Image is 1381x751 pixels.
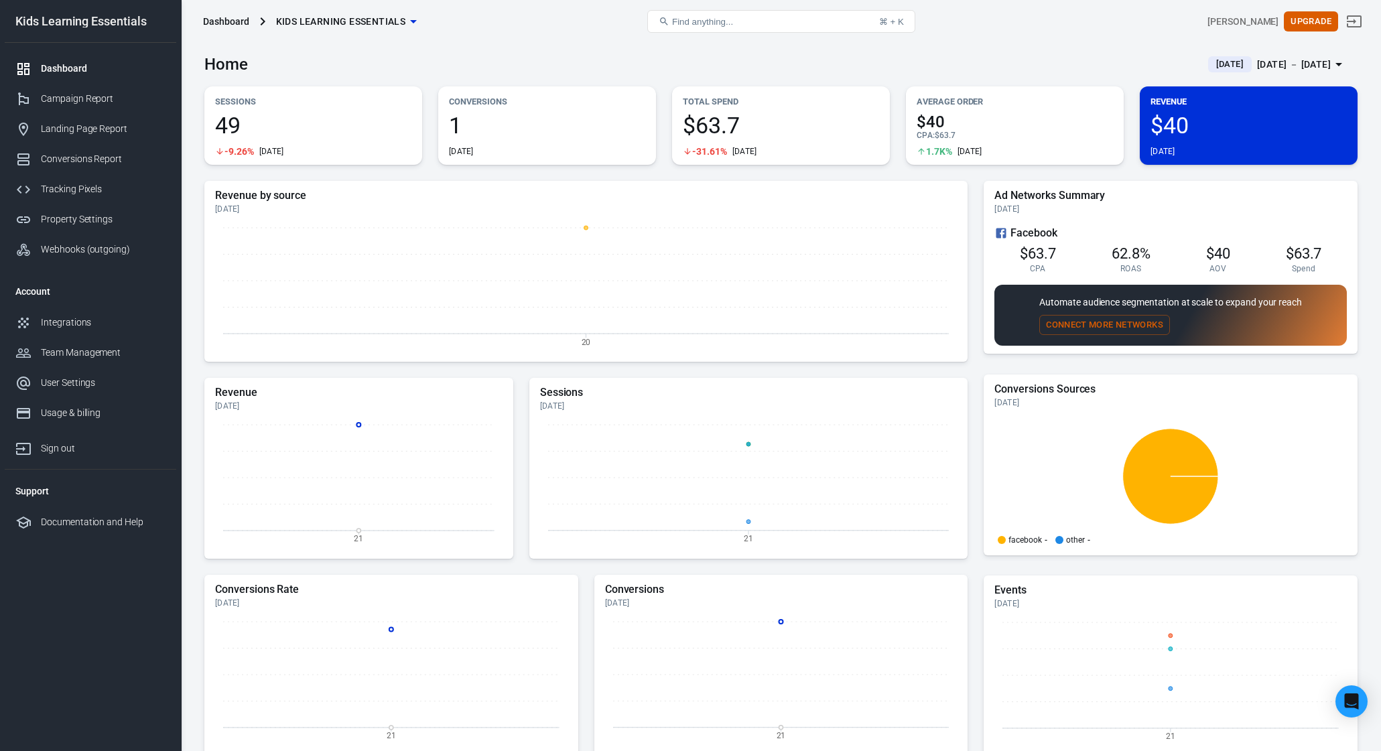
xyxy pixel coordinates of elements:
p: Sessions [215,94,411,109]
span: $63.7 [683,114,879,137]
div: [DATE] [1150,146,1175,157]
button: Find anything...⌘ + K [647,10,915,33]
div: Dashboard [41,62,166,76]
p: Revenue [1150,94,1347,109]
div: Sign out [41,441,166,456]
button: Upgrade [1284,11,1338,32]
a: Property Settings [5,204,176,234]
span: CPA : [917,131,935,140]
span: $40 [1150,114,1347,137]
p: Conversions [449,94,645,109]
a: Webhooks (outgoing) [5,234,176,265]
li: Support [5,475,176,507]
a: Landing Page Report [5,114,176,144]
a: Usage & billing [5,398,176,428]
h5: Revenue by source [215,189,957,202]
span: - [1045,536,1047,544]
div: Campaign Report [41,92,166,106]
div: Property Settings [41,212,166,226]
span: -9.26% [224,147,254,156]
div: [DATE] － [DATE] [1257,56,1331,73]
h5: Conversions Rate [215,583,568,596]
p: Total Spend [683,94,879,109]
span: 49 [215,114,411,137]
a: Team Management [5,338,176,368]
button: Kids Learning Essentials [271,9,422,34]
tspan: 21 [744,534,753,543]
h5: Conversions Sources [994,383,1347,396]
div: Facebook [994,225,1347,241]
a: Sign out [5,428,176,464]
div: Kids Learning Essentials [5,15,176,27]
a: Conversions Report [5,144,176,174]
div: [DATE] [994,397,1347,408]
div: Open Intercom Messenger [1335,685,1368,718]
h5: Ad Networks Summary [994,189,1347,202]
div: Integrations [41,316,166,330]
span: Find anything... [672,17,733,27]
div: Documentation and Help [41,515,166,529]
tspan: 20 [582,337,591,346]
span: AOV [1209,263,1226,274]
button: [DATE][DATE] － [DATE] [1197,54,1358,76]
div: [DATE] [994,204,1347,214]
span: $63.7 [1286,245,1322,262]
h3: Home [204,55,248,74]
p: Automate audience segmentation at scale to expand your reach [1039,295,1302,310]
a: Campaign Report [5,84,176,114]
span: 1.7K% [926,147,952,156]
h5: Sessions [540,386,958,399]
tspan: 21 [777,731,786,740]
span: $40 [917,114,1113,130]
a: Integrations [5,308,176,338]
a: Dashboard [5,54,176,84]
h5: Events [994,584,1347,597]
p: Average Order [917,94,1113,109]
a: Tracking Pixels [5,174,176,204]
div: User Settings [41,376,166,390]
span: Kids Learning Essentials [276,13,406,30]
div: Account id: NtgCPd8J [1207,15,1278,29]
a: Sign out [1338,5,1370,38]
div: [DATE] [540,401,958,411]
a: User Settings [5,368,176,398]
div: [DATE] [215,204,957,214]
h5: Revenue [215,386,503,399]
div: [DATE] [605,598,958,608]
tspan: 21 [1166,732,1175,742]
li: Account [5,275,176,308]
button: Connect More Networks [1039,315,1170,336]
div: [DATE] [259,146,284,157]
div: Team Management [41,346,166,360]
span: [DATE] [1211,58,1249,71]
span: Spend [1292,263,1316,274]
span: - [1088,536,1090,544]
div: [DATE] [732,146,757,157]
tspan: 21 [354,534,363,543]
div: [DATE] [994,598,1347,609]
div: [DATE] [449,146,474,157]
span: CPA [1030,263,1046,274]
span: ROAS [1120,263,1141,274]
span: $63.7 [1020,245,1056,262]
div: Landing Page Report [41,122,166,136]
h5: Conversions [605,583,958,596]
span: 62.8% [1112,245,1150,262]
div: Tracking Pixels [41,182,166,196]
span: $40 [1206,245,1230,262]
svg: Facebook Ads [994,225,1008,241]
span: 1 [449,114,645,137]
div: [DATE] [215,401,503,411]
tspan: 21 [387,731,396,740]
div: [DATE] [958,146,982,157]
div: Conversions Report [41,152,166,166]
div: Webhooks (outgoing) [41,243,166,257]
div: ⌘ + K [879,17,904,27]
span: -31.61% [692,147,727,156]
span: $63.7 [935,131,956,140]
div: Usage & billing [41,406,166,420]
p: facebook [1008,536,1042,544]
div: Dashboard [203,15,249,28]
p: other [1066,536,1085,544]
div: [DATE] [215,598,568,608]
